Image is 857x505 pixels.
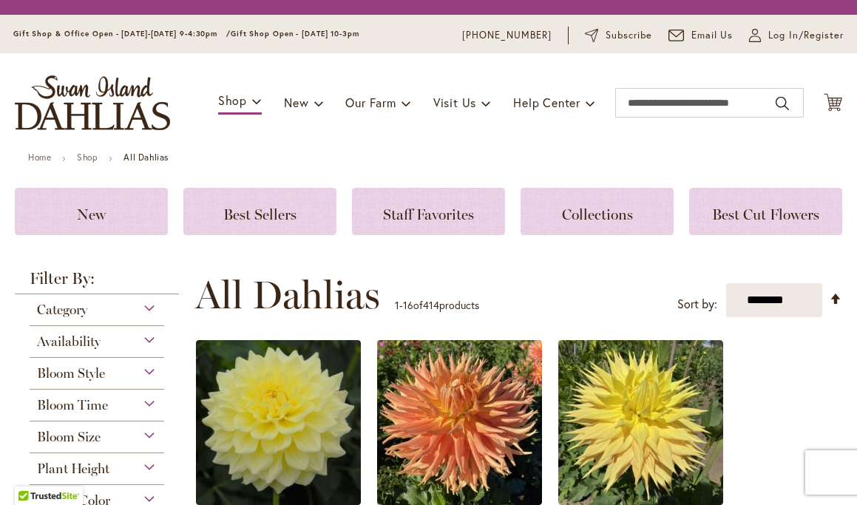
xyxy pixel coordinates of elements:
[749,28,844,43] a: Log In/Register
[11,453,52,494] iframe: Launch Accessibility Center
[423,298,439,312] span: 414
[395,294,479,317] p: - of products
[231,29,359,38] span: Gift Shop Open - [DATE] 10-3pm
[668,28,734,43] a: Email Us
[433,95,476,110] span: Visit Us
[284,95,308,110] span: New
[15,75,170,130] a: store logo
[345,95,396,110] span: Our Farm
[462,28,552,43] a: [PHONE_NUMBER]
[606,28,652,43] span: Subscribe
[28,152,51,163] a: Home
[352,188,505,235] a: Staff Favorites
[37,397,108,413] span: Bloom Time
[377,340,542,505] img: AC BEN
[585,28,652,43] a: Subscribe
[218,92,247,108] span: Shop
[123,152,169,163] strong: All Dahlias
[195,273,380,317] span: All Dahlias
[77,152,98,163] a: Shop
[15,271,179,294] strong: Filter By:
[77,206,106,223] span: New
[15,188,168,235] a: New
[37,302,87,318] span: Category
[689,188,842,235] a: Best Cut Flowers
[521,188,674,235] a: Collections
[37,365,105,382] span: Bloom Style
[562,206,633,223] span: Collections
[395,298,399,312] span: 1
[13,29,231,38] span: Gift Shop & Office Open - [DATE]-[DATE] 9-4:30pm /
[768,28,844,43] span: Log In/Register
[37,333,101,350] span: Availability
[691,28,734,43] span: Email Us
[558,340,723,505] img: AC Jeri
[677,291,717,318] label: Sort by:
[513,95,580,110] span: Help Center
[196,340,361,505] img: A-Peeling
[37,461,109,477] span: Plant Height
[223,206,297,223] span: Best Sellers
[403,298,413,312] span: 16
[37,429,101,445] span: Bloom Size
[712,206,819,223] span: Best Cut Flowers
[183,188,336,235] a: Best Sellers
[383,206,474,223] span: Staff Favorites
